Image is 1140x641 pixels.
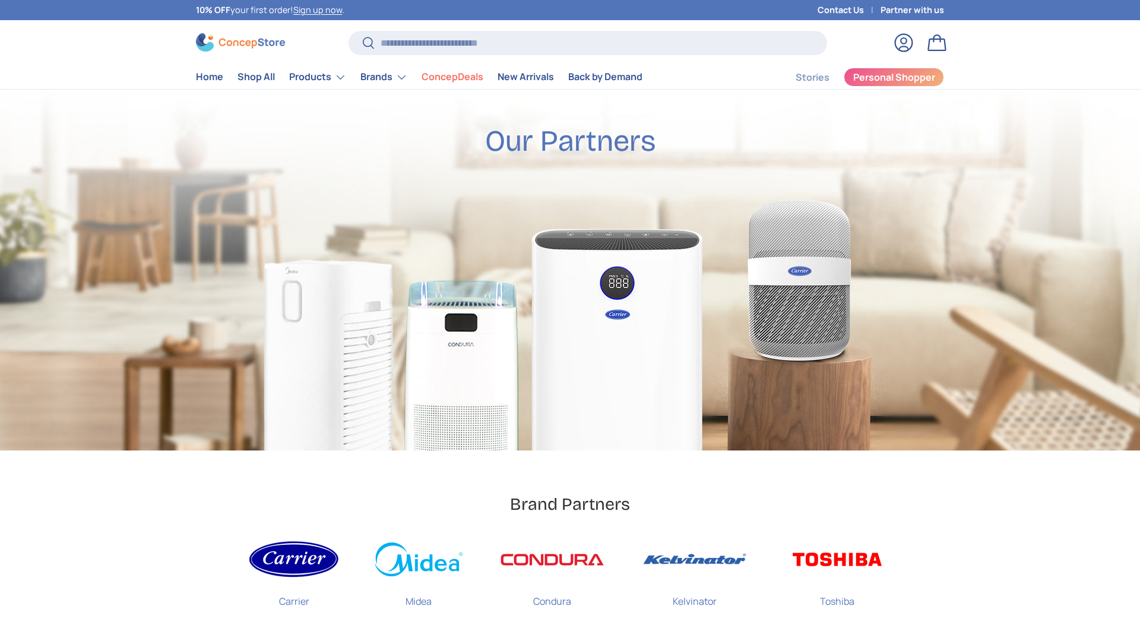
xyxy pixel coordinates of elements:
[767,65,944,89] nav: Secondary
[820,585,854,608] p: Toshiba
[485,123,655,160] h2: Our Partners
[881,4,944,17] a: Partner with us
[353,65,414,89] summary: Brands
[293,4,342,15] a: Sign up now
[360,65,407,89] a: Brands
[196,65,223,88] a: Home
[406,585,432,608] p: Midea
[818,4,881,17] a: Contact Us
[196,4,230,15] strong: 10% OFF
[784,534,891,618] a: Toshiba
[673,585,717,608] p: Kelvinator
[196,4,344,17] p: your first order! .
[533,585,571,608] p: Condura
[499,534,606,618] a: Condura
[568,65,642,88] a: Back by Demand
[237,65,275,88] a: Shop All
[249,534,338,618] a: Carrier
[844,68,944,87] a: Personal Shopper
[510,493,630,515] h2: Brand Partners
[196,33,285,52] img: ConcepStore
[374,534,463,618] a: Midea
[289,65,346,89] a: Products
[853,72,935,82] span: Personal Shopper
[641,534,748,618] a: Kelvinator
[196,65,642,89] nav: Primary
[279,585,309,608] p: Carrier
[796,66,829,89] a: Stories
[498,65,554,88] a: New Arrivals
[422,65,483,88] a: ConcepDeals
[282,65,353,89] summary: Products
